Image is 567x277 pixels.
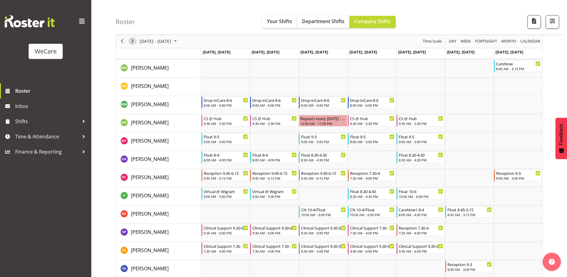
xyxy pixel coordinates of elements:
[495,49,523,55] span: [DATE], [DATE]
[301,206,345,213] div: CN 10-4/Float
[5,15,55,27] img: Rosterit website logo
[201,170,250,181] div: Penny Clyne-Moffat"s event - Reception 9.45-6.15 Begin From Monday, October 6, 2025 at 9:45:00 AM...
[131,64,169,71] a: [PERSON_NAME]
[527,15,541,29] button: Download a PDF of the roster according to the set date range.
[250,151,298,163] div: Olive Vermazen"s event - Float 8-4 Begin From Tuesday, October 7, 2025 at 8:00:00 AM GMT+13:00 En...
[399,206,443,213] div: CareNow1 8-4
[250,170,298,181] div: Penny Clyne-Moffat"s event - Reception 9.45-6.15 Begin From Tuesday, October 7, 2025 at 9:45:00 A...
[350,249,394,254] div: 9:30 AM - 6:00 PM
[252,97,297,103] div: Drop-inCare 8-6
[301,230,345,235] div: 9:30 AM - 6:00 PM
[116,224,201,242] td: Sabnam Pun resource
[204,133,248,140] div: Float 9-5
[422,38,443,45] button: Time Scale
[201,115,250,126] div: Mehreen Sardar"s event - CS @ Hub Begin From Monday, October 6, 2025 at 9:30:00 AM GMT+13:00 Ends...
[131,192,169,199] span: [PERSON_NAME]
[448,38,457,45] span: Day
[494,170,542,181] div: Penny Clyne-Moffat"s event - Reception 9-3 Begin From Sunday, October 12, 2025 at 9:00:00 AM GMT+...
[399,121,443,126] div: 9:30 AM - 5:30 PM
[139,38,180,45] button: October 2025
[250,243,298,254] div: Sanjita Gurung"s event - Clinical Support 7.30 - 4 Begin From Tuesday, October 7, 2025 at 7:30:00...
[204,188,248,194] div: Virtual @ Wigram
[348,188,396,199] div: Pooja Prabhu"s event - Float 8.30-4.30 Begin From Thursday, October 9, 2025 at 8:30:00 AM GMT+13:...
[350,170,394,176] div: Reception 7.30-4
[350,243,394,249] div: Clinical Support 9.30-6
[204,139,248,144] div: 9:00 AM - 5:00 PM
[297,16,349,28] button: Department Shifts
[131,174,169,181] a: [PERSON_NAME]
[131,155,169,163] a: [PERSON_NAME]
[252,152,297,158] div: Float 8-4
[131,265,169,272] a: [PERSON_NAME]
[118,38,126,45] button: Previous
[399,243,443,249] div: Clinical Support 9.30-6
[204,121,248,126] div: 9:30 AM - 5:30 PM
[252,49,279,55] span: [DATE], [DATE]
[131,210,169,217] a: [PERSON_NAME]
[301,103,345,108] div: 8:00 AM - 6:00 PM
[301,170,345,176] div: Reception 9.45-6.15
[350,121,394,126] div: 9:30 AM - 5:30 PM
[301,139,345,144] div: 9:00 AM - 5:00 PM
[350,176,394,181] div: 7:30 AM - 4:00 PM
[350,212,394,217] div: 10:00 AM - 6:00 PM
[204,243,248,249] div: Clinical Support 7.30 - 4
[252,158,297,162] div: 8:00 AM - 4:00 PM
[500,38,517,45] button: Timeline Month
[299,206,347,218] div: Rhianne Sharples"s event - CN 10-4/Float Begin From Wednesday, October 8, 2025 at 10:00:00 AM GMT...
[201,97,250,108] div: Matthew Mckenzie"s event - Drop-inCare 8-6 Begin From Monday, October 6, 2025 at 8:00:00 AM GMT+1...
[300,115,345,121] div: Repeats every [DATE] - [PERSON_NAME]
[131,101,169,108] a: [PERSON_NAME]
[447,267,492,272] div: 9:00 AM - 3:00 PM
[15,147,79,156] span: Finance & Reporting
[131,137,169,144] span: [PERSON_NAME]
[252,176,297,181] div: 9:45 AM - 6:15 PM
[204,97,248,103] div: Drop-inCare 8-6
[348,115,396,126] div: Mehreen Sardar"s event - CS @ Hub Begin From Thursday, October 9, 2025 at 9:30:00 AM GMT+13:00 En...
[460,38,471,45] span: Week
[15,102,88,111] span: Inbox
[299,170,347,181] div: Penny Clyne-Moffat"s event - Reception 9.45-6.15 Begin From Wednesday, October 8, 2025 at 9:45:00...
[128,38,137,45] button: Next
[139,38,172,45] span: [DATE] - [DATE]
[520,38,541,45] span: calendar
[350,230,394,235] div: 7:30 AM - 4:00 PM
[252,194,297,199] div: 9:00 AM - 5:00 PM
[204,176,248,181] div: 9:45 AM - 6:15 PM
[131,119,169,126] a: [PERSON_NAME]
[448,38,457,45] button: Timeline Day
[397,206,445,218] div: Rhianne Sharples"s event - CareNow1 8-4 Begin From Friday, October 10, 2025 at 8:00:00 AM GMT+13:...
[399,230,443,235] div: 7:30 AM - 4:00 PM
[397,224,445,236] div: Sabnam Pun"s event - Reception 7.30-4 Begin From Friday, October 10, 2025 at 7:30:00 AM GMT+13:00...
[204,249,248,254] div: 7:30 AM - 4:00 PM
[300,121,345,126] div: 12:00 AM - 11:59 PM
[301,243,345,249] div: Clinical Support 8.30-5
[201,243,250,254] div: Sanjita Gurung"s event - Clinical Support 7.30 - 4 Begin From Monday, October 6, 2025 at 7:30:00 ...
[116,242,201,260] td: Sanjita Gurung resource
[348,97,396,108] div: Matthew Mckenzie"s event - Drop-inCare 8-6 Begin From Thursday, October 9, 2025 at 8:00:00 AM GMT...
[348,206,396,218] div: Rhianne Sharples"s event - CN 10-4/Float Begin From Thursday, October 9, 2025 at 10:00:00 AM GMT+...
[558,124,564,145] span: Feedback
[250,115,298,126] div: Mehreen Sardar"s event - CS @ Hub Begin From Tuesday, October 7, 2025 at 9:30:00 AM GMT+13:00 End...
[299,115,347,126] div: Mehreen Sardar"s event - Repeats every wednesday - Mehreen Sardar Begin From Wednesday, October 8...
[299,224,347,236] div: Sabnam Pun"s event - Clinical Support 9.30-6 Begin From Wednesday, October 8, 2025 at 9:30:00 AM ...
[116,133,201,151] td: Monique Telford resource
[302,18,345,25] span: Department Shifts
[397,151,445,163] div: Olive Vermazen"s event - Float 8.30-4.30 Begin From Friday, October 10, 2025 at 8:30:00 AM GMT+13...
[445,261,493,272] div: Savanna Samson"s event - Reception 9-3 Begin From Saturday, October 11, 2025 at 9:00:00 AM GMT+13...
[131,156,169,162] span: [PERSON_NAME]
[252,243,297,249] div: Clinical Support 7.30 - 4
[301,176,345,181] div: 9:45 AM - 6:15 PM
[252,188,297,194] div: Virtual @ Wigram
[350,103,394,108] div: 8:00 AM - 6:00 PM
[131,247,169,254] a: [PERSON_NAME]
[301,225,345,231] div: Clinical Support 9.30-6
[496,170,541,176] div: Reception 9-3
[204,230,248,235] div: 9:30 AM - 6:00 PM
